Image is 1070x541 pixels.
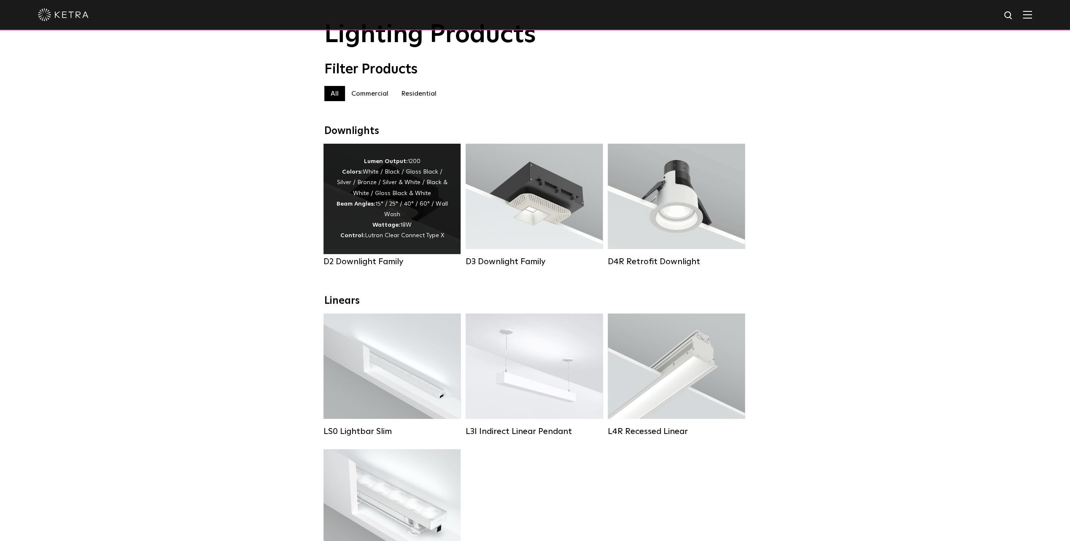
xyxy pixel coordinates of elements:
div: L4R Recessed Linear [608,426,745,437]
a: L3I Indirect Linear Pendant Lumen Output:400 / 600 / 800 / 1000Housing Colors:White / BlackContro... [466,313,603,437]
div: Filter Products [324,62,746,78]
div: D2 Downlight Family [323,257,461,267]
div: LS0 Lightbar Slim [323,426,461,437]
strong: Control: [340,233,365,238]
div: Downlights [324,125,746,137]
div: L3I Indirect Linear Pendant [466,426,603,437]
a: L4R Recessed Linear Lumen Output:400 / 600 / 800 / 1000Colors:White / BlackControl:Lutron Clear C... [608,313,745,437]
a: D2 Downlight Family Lumen Output:1200Colors:White / Black / Gloss Black / Silver / Bronze / Silve... [323,144,461,267]
a: D3 Downlight Family Lumen Output:700 / 900 / 1100Colors:White / Black / Silver / Bronze / Paintab... [466,144,603,267]
strong: Lumen Output: [364,158,408,164]
label: All [324,86,345,101]
a: LS0 Lightbar Slim Lumen Output:200 / 350Colors:White / BlackControl:X96 Controller [323,313,461,437]
strong: Colors: [342,169,363,175]
img: search icon [1003,11,1014,21]
img: ketra-logo-2019-white [38,8,89,21]
img: Hamburger%20Nav.svg [1023,11,1032,19]
span: Lighting Products [324,22,536,48]
label: Commercial [345,86,395,101]
div: D3 Downlight Family [466,257,603,267]
label: Residential [395,86,443,101]
strong: Wattage: [372,222,400,228]
div: D4R Retrofit Downlight [608,257,745,267]
div: Linears [324,295,746,307]
div: 1200 White / Black / Gloss Black / Silver / Bronze / Silver & White / Black & White / Gloss Black... [336,156,448,241]
span: Lutron Clear Connect Type X [365,233,444,238]
a: D4R Retrofit Downlight Lumen Output:800Colors:White / BlackBeam Angles:15° / 25° / 40° / 60°Watta... [608,144,745,267]
strong: Beam Angles: [337,201,375,207]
